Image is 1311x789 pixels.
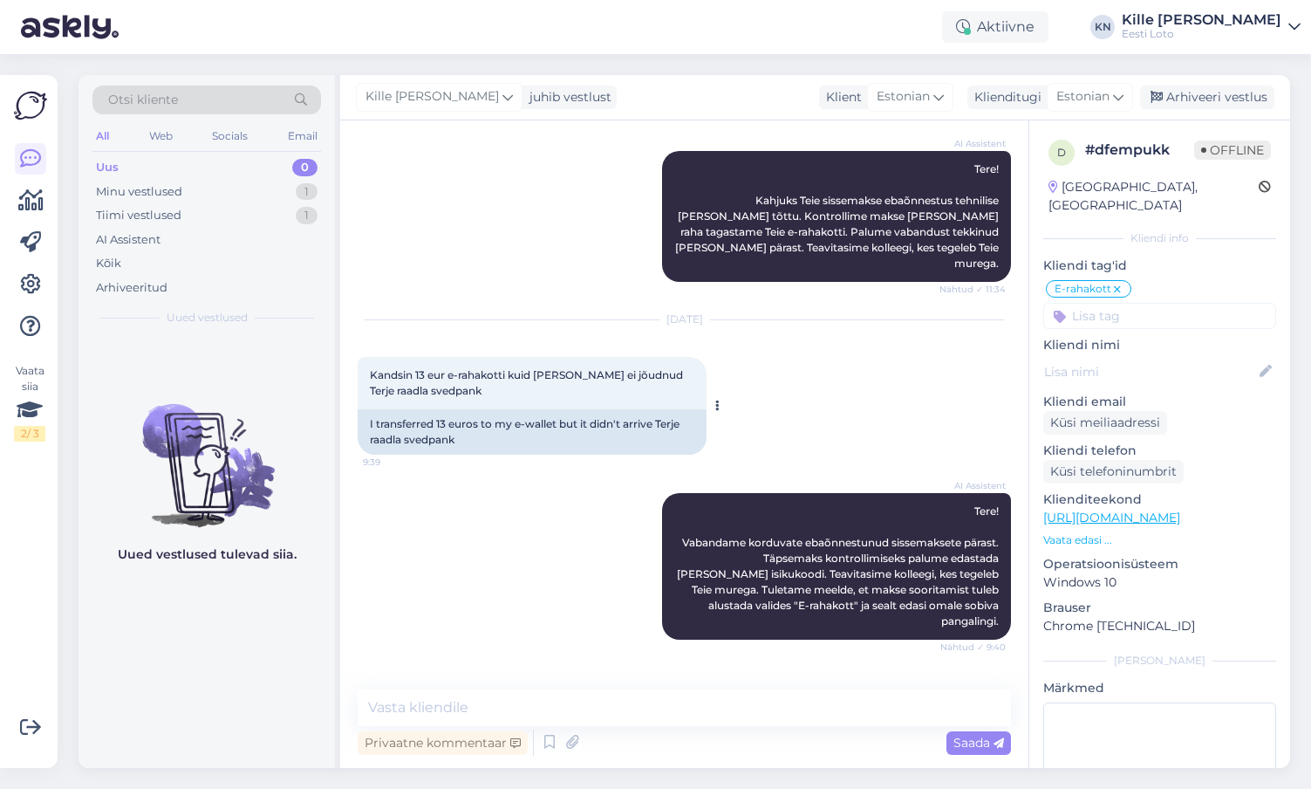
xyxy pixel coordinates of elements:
[1043,393,1276,411] p: Kliendi email
[1056,87,1110,106] span: Estonian
[96,183,182,201] div: Minu vestlused
[108,91,178,109] span: Otsi kliente
[1043,442,1276,460] p: Kliendi telefon
[1043,599,1276,617] p: Brauser
[96,255,121,272] div: Kõik
[1043,411,1167,435] div: Küsi meiliaadressi
[1043,617,1276,635] p: Chrome [TECHNICAL_ID]
[1090,15,1115,39] div: KN
[296,207,318,224] div: 1
[522,88,611,106] div: juhib vestlust
[96,231,160,249] div: AI Assistent
[1194,141,1271,160] span: Offline
[1043,679,1276,697] p: Märkmed
[1043,303,1276,329] input: Lisa tag
[1085,140,1194,161] div: # dfempukk
[967,88,1041,106] div: Klienditugi
[79,373,335,530] img: No chats
[1122,13,1281,27] div: Kille [PERSON_NAME]
[1043,491,1276,509] p: Klienditeekond
[953,735,1004,751] span: Saada
[819,88,862,106] div: Klient
[1043,336,1276,354] p: Kliendi nimi
[1043,555,1276,573] p: Operatsioonisüsteem
[358,731,528,755] div: Privaatne kommentaar
[940,479,1006,492] span: AI Assistent
[940,137,1006,150] span: AI Assistent
[939,283,1006,296] span: Nähtud ✓ 11:34
[1043,653,1276,669] div: [PERSON_NAME]
[96,279,167,297] div: Arhiveeritud
[1043,230,1276,246] div: Kliendi info
[296,183,318,201] div: 1
[1043,510,1180,525] a: [URL][DOMAIN_NAME]
[365,87,499,106] span: Kille [PERSON_NAME]
[208,125,251,148] div: Socials
[96,207,181,224] div: Tiimi vestlused
[1044,362,1256,381] input: Lisa nimi
[92,125,113,148] div: All
[877,87,930,106] span: Estonian
[118,545,297,564] p: Uued vestlused tulevad siia.
[358,312,1011,327] div: [DATE]
[14,363,45,442] div: Vaata siia
[1043,532,1276,548] p: Vaata edasi ...
[284,125,321,148] div: Email
[1140,86,1274,109] div: Arhiveeri vestlus
[1055,284,1111,294] span: E-rahakott
[14,426,45,442] div: 2 / 3
[14,89,47,122] img: Askly Logo
[940,641,1006,654] span: Nähtud ✓ 9:40
[942,11,1048,43] div: Aktiivne
[675,162,1001,270] span: Tere! Kahjuks Teie sissemakse ebaõnnestus tehnilise [PERSON_NAME] tõttu. Kontrollime makse [PERSO...
[167,310,248,326] span: Uued vestlused
[1043,573,1276,592] p: Windows 10
[1043,460,1184,484] div: Küsi telefoninumbrit
[1043,257,1276,275] p: Kliendi tag'id
[146,125,176,148] div: Web
[1048,178,1259,215] div: [GEOGRAPHIC_DATA], [GEOGRAPHIC_DATA]
[292,159,318,176] div: 0
[96,159,119,176] div: Uus
[1122,27,1281,41] div: Eesti Loto
[363,456,428,469] span: 9:39
[1122,13,1301,41] a: Kille [PERSON_NAME]Eesti Loto
[1057,146,1066,159] span: d
[358,409,707,455] div: I transferred 13 euros to my e-wallet but it didn't arrive Terje raadla svedpank
[370,368,686,397] span: Kandsin 13 eur e-rahakotti kuid [PERSON_NAME] ei jõudnud Terje raadla svedpank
